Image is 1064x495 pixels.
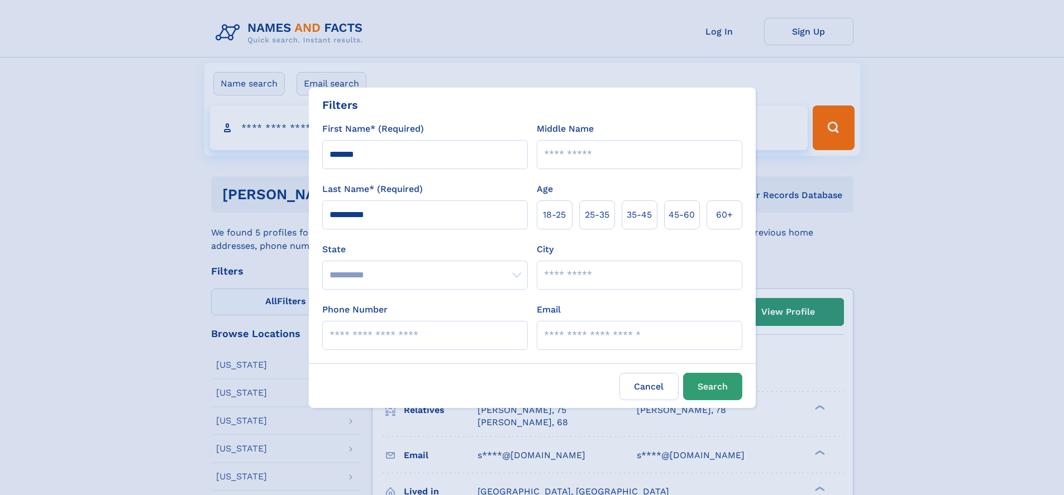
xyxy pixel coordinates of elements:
[716,208,733,222] span: 60+
[537,122,594,136] label: Middle Name
[669,208,695,222] span: 45‑60
[537,182,553,196] label: Age
[543,208,566,222] span: 18‑25
[619,373,679,400] label: Cancel
[537,303,561,316] label: Email
[627,208,652,222] span: 35‑45
[322,303,388,316] label: Phone Number
[537,243,554,256] label: City
[322,243,528,256] label: State
[322,97,358,113] div: Filters
[683,373,742,400] button: Search
[322,182,423,196] label: Last Name* (Required)
[322,122,424,136] label: First Name* (Required)
[585,208,609,222] span: 25‑35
